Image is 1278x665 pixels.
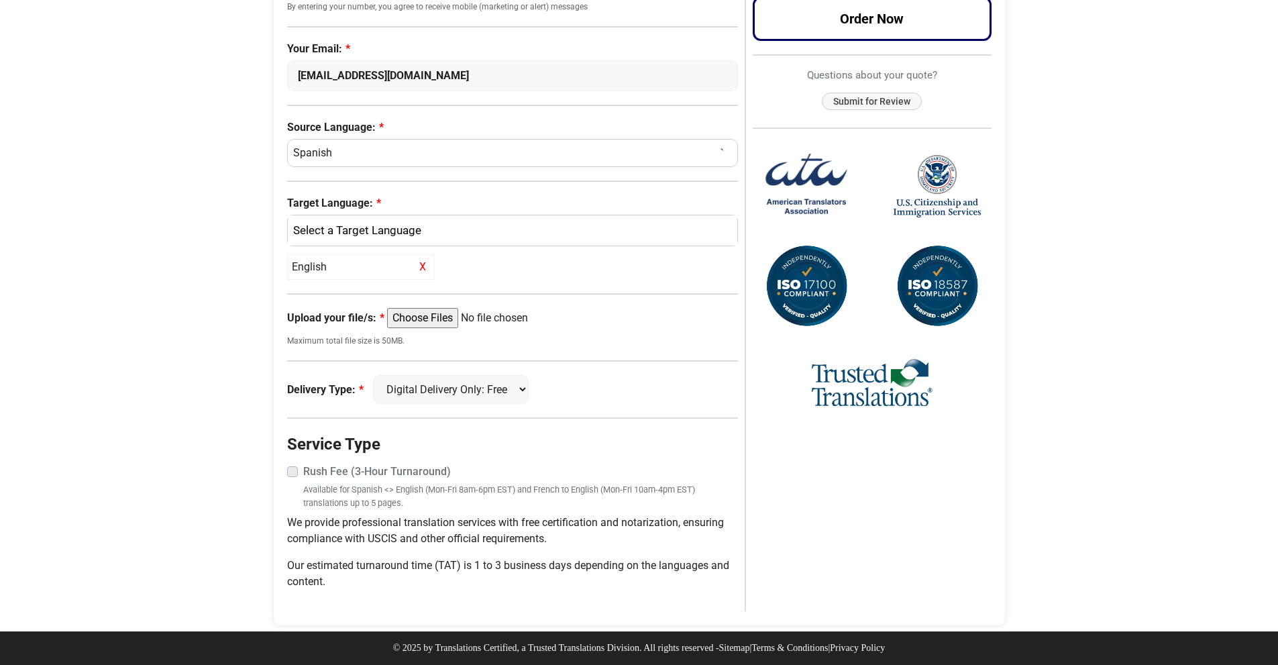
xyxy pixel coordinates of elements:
[287,310,384,326] label: Upload your file/s:
[894,154,981,219] img: United States Citizenship and Immigration Services Logo
[753,69,992,81] h6: Questions about your quote?
[287,60,739,91] input: Enter Your Email
[287,215,739,247] button: English
[763,142,850,229] img: American Translators Association Logo
[763,243,850,330] img: ISO 17100 Compliant Certification
[894,243,981,330] img: ISO 18587 Compliant Certification
[287,254,435,280] div: English
[287,2,739,13] small: By entering your number, you agree to receive mobile (marketing or alert) messages
[287,558,739,590] p: Our estimated turnaround time (TAT) is 1 to 3 business days depending on the languages and content.
[287,41,739,57] label: Your Email:
[751,643,828,653] a: Terms & Conditions
[393,641,886,655] p: © 2025 by Translations Certified, a Trusted Translations Division. All rights reserved - | |
[287,195,739,211] label: Target Language:
[812,357,933,410] img: Trusted Translations Logo
[830,643,885,653] a: Privacy Policy
[287,432,739,456] legend: Service Type
[303,465,451,478] strong: Rush Fee (3-Hour Turnaround)
[822,93,922,111] button: Submit for Review
[719,643,750,653] a: Sitemap
[287,382,364,398] label: Delivery Type:
[303,483,739,509] small: Available for Spanish <> English (Mon-Fri 8am-6pm EST) and French to English (Mon-Fri 10am-4pm ES...
[287,515,739,547] p: We provide professional translation services with free certification and notarization, ensuring c...
[416,259,430,275] span: X
[287,119,739,136] label: Source Language:
[287,335,739,347] small: Maximum total file size is 50MB.
[295,222,725,240] div: English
